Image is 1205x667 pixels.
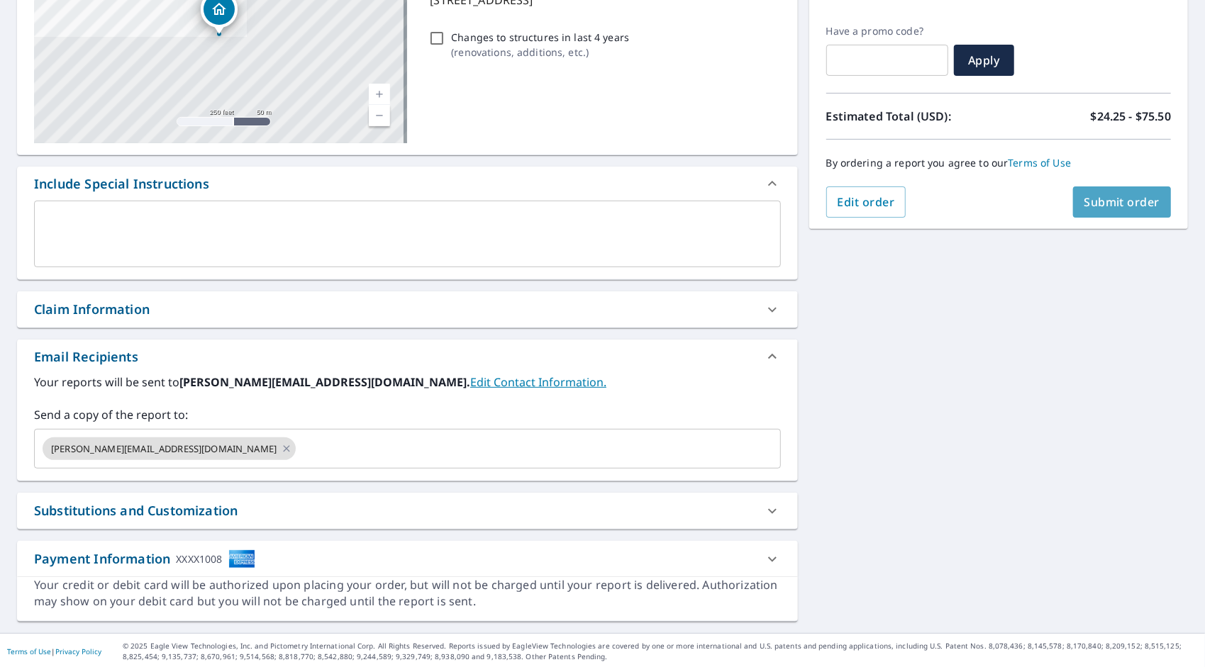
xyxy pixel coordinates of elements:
[826,186,906,218] button: Edit order
[826,25,948,38] label: Have a promo code?
[826,157,1171,169] p: By ordering a report you agree to our
[55,646,101,656] a: Privacy Policy
[826,108,999,125] p: Estimated Total (USD):
[34,347,138,366] div: Email Recipients
[228,549,255,568] img: cardImage
[17,493,798,529] div: Substitutions and Customization
[34,300,150,319] div: Claim Information
[1084,194,1160,210] span: Submit order
[179,374,470,390] b: [PERSON_NAME][EMAIL_ADDRESS][DOMAIN_NAME].
[1091,108,1171,125] p: $24.25 - $75.50
[1073,186,1172,218] button: Submit order
[965,52,1003,68] span: Apply
[7,646,51,656] a: Terms of Use
[470,374,606,390] a: EditContactInfo
[176,549,222,568] div: XXXX1008
[17,541,798,577] div: Payment InformationXXXX1008cardImage
[17,291,798,327] div: Claim Information
[34,549,255,568] div: Payment Information
[123,641,1198,662] p: © 2025 Eagle View Technologies, Inc. and Pictometry International Corp. All Rights Reserved. Repo...
[17,340,798,374] div: Email Recipients
[43,437,296,460] div: [PERSON_NAME][EMAIL_ADDRESS][DOMAIN_NAME]
[451,45,629,60] p: ( renovations, additions, etc. )
[451,30,629,45] p: Changes to structures in last 4 years
[34,174,209,194] div: Include Special Instructions
[954,45,1014,76] button: Apply
[43,442,285,456] span: [PERSON_NAME][EMAIL_ADDRESS][DOMAIN_NAME]
[34,501,238,520] div: Substitutions and Customization
[1009,156,1072,169] a: Terms of Use
[369,84,390,105] a: Current Level 17, Zoom In
[17,167,798,201] div: Include Special Instructions
[34,406,781,423] label: Send a copy of the report to:
[369,105,390,126] a: Current Level 17, Zoom Out
[34,374,781,391] label: Your reports will be sent to
[838,194,895,210] span: Edit order
[7,647,101,656] p: |
[34,577,781,610] div: Your credit or debit card will be authorized upon placing your order, but will not be charged unt...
